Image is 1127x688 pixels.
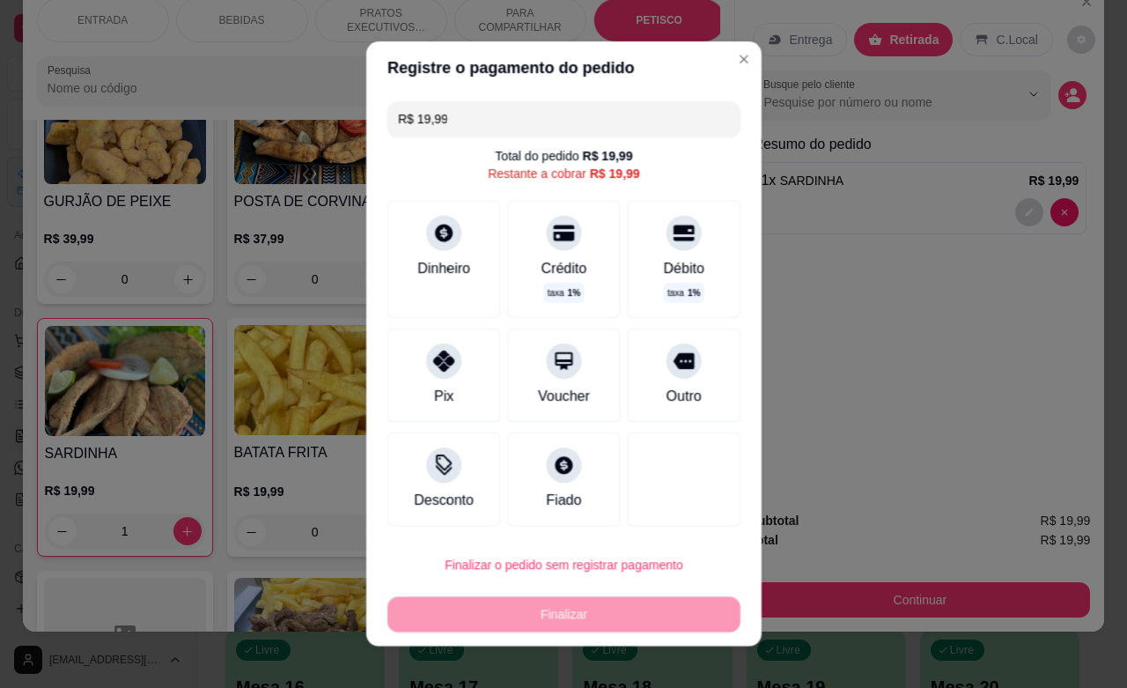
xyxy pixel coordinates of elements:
p: taxa [667,286,700,300]
div: Outro [666,386,701,407]
span: 1 % [567,286,580,300]
span: 1 % [688,286,701,300]
div: Total do pedido [495,148,632,166]
div: Pix [434,386,453,407]
p: taxa [547,286,579,300]
input: Ex.: hambúrguer de cordeiro [398,101,730,137]
header: Registre o pagamento do pedido [366,41,762,94]
button: Finalizar o pedido sem registrar pagamento [387,548,740,583]
div: Voucher [538,386,590,407]
div: Dinheiro [417,258,470,279]
div: R$ 19,99 [589,166,639,183]
button: Close [729,45,757,73]
div: Fiado [546,490,581,511]
div: Crédito [541,258,586,279]
div: Desconto [414,490,474,511]
div: Restante a cobrar [488,166,639,183]
div: Débito [663,258,703,279]
div: R$ 19,99 [582,148,632,166]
